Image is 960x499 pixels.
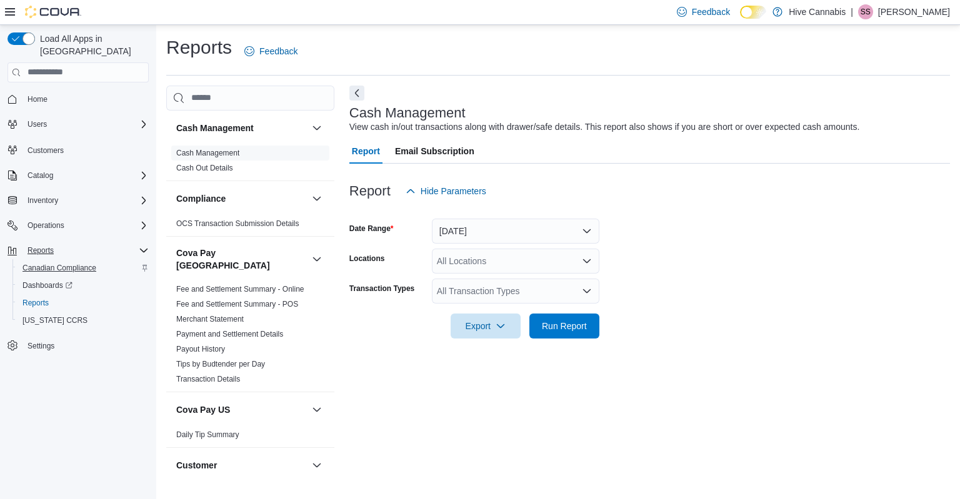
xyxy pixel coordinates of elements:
h3: Cash Management [176,122,254,134]
button: Cash Management [309,121,324,136]
div: Cova Pay [GEOGRAPHIC_DATA] [166,282,334,392]
p: | [851,4,853,19]
h3: Cash Management [349,106,466,121]
span: Settings [22,338,149,353]
span: Settings [27,341,54,351]
span: Catalog [27,170,53,180]
button: Settings [2,337,154,355]
button: Cash Management [176,122,307,134]
span: Feedback [259,45,297,57]
button: Export [451,314,521,338]
span: Operations [27,220,64,230]
img: Cova [25,6,81,18]
a: Daily Tip Summary [176,430,239,439]
div: Cova Pay US [166,427,334,447]
button: Operations [2,217,154,234]
span: Customers [22,142,149,157]
nav: Complex example [7,85,149,387]
span: Daily Tip Summary [176,430,239,440]
button: Cova Pay [GEOGRAPHIC_DATA] [176,247,307,272]
button: [US_STATE] CCRS [12,312,154,329]
label: Transaction Types [349,284,414,294]
p: Hive Cannabis [789,4,846,19]
a: Fee and Settlement Summary - Online [176,285,304,294]
button: Users [22,117,52,132]
button: Compliance [176,192,307,205]
button: Home [2,90,154,108]
span: Tips by Budtender per Day [176,359,265,369]
button: Reports [2,242,154,259]
button: Reports [12,294,154,312]
span: Dashboards [17,278,149,293]
span: OCS Transaction Submission Details [176,219,299,229]
span: Operations [22,218,149,233]
span: Payment and Settlement Details [176,329,283,339]
p: [PERSON_NAME] [878,4,950,19]
span: Fee and Settlement Summary - Online [176,284,304,294]
span: Users [22,117,149,132]
span: Inventory [27,195,58,205]
h3: Compliance [176,192,226,205]
button: Users [2,116,154,133]
span: Hide Parameters [421,185,486,197]
a: Feedback [239,39,302,64]
h3: Customer [176,459,217,472]
span: Load All Apps in [GEOGRAPHIC_DATA] [35,32,149,57]
button: Customer [309,458,324,473]
span: Cash Management [176,148,239,158]
a: Tips by Budtender per Day [176,360,265,368]
a: Transaction Details [176,375,240,383]
a: Canadian Compliance [17,260,101,275]
span: Feedback [692,6,730,18]
span: Email Subscription [395,139,474,164]
button: Reports [22,243,59,258]
span: Home [27,94,47,104]
h1: Reports [166,35,232,60]
span: Reports [22,298,49,308]
button: Inventory [22,193,63,208]
span: Canadian Compliance [22,263,96,273]
span: Merchant Statement [176,314,244,324]
a: [US_STATE] CCRS [17,313,92,328]
button: Run Report [529,314,599,338]
button: Inventory [2,192,154,209]
a: Home [22,92,52,107]
button: Operations [22,218,69,233]
div: Compliance [166,216,334,236]
a: Fee and Settlement Summary - POS [176,300,298,309]
a: Settings [22,338,59,353]
span: SS [861,4,871,19]
button: Catalog [2,167,154,184]
a: Dashboards [12,277,154,294]
button: Open list of options [582,256,592,266]
span: Report [352,139,380,164]
span: Home [22,91,149,107]
span: Washington CCRS [17,313,149,328]
span: Catalog [22,168,149,183]
a: Cash Out Details [176,164,233,172]
span: Reports [22,243,149,258]
button: Next [349,86,364,101]
div: Cash Management [166,146,334,180]
button: Open list of options [582,286,592,296]
div: View cash in/out transactions along with drawer/safe details. This report also shows if you are s... [349,121,860,134]
button: Cova Pay [GEOGRAPHIC_DATA] [309,252,324,267]
span: Run Report [542,320,587,332]
button: Hide Parameters [401,179,491,204]
span: Customers [27,146,64,156]
button: Customers [2,141,154,159]
span: Export [458,314,513,338]
a: Payment and Settlement Details [176,330,283,338]
h3: Cova Pay US [176,403,230,416]
button: Canadian Compliance [12,259,154,277]
input: Dark Mode [740,6,766,19]
span: Canadian Compliance [17,260,149,275]
a: Cash Management [176,149,239,157]
button: Cova Pay US [176,403,307,416]
label: Date Range [349,224,394,234]
span: Fee and Settlement Summary - POS [176,299,298,309]
button: Compliance [309,191,324,206]
span: Users [27,119,47,129]
span: Transaction Details [176,374,240,384]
